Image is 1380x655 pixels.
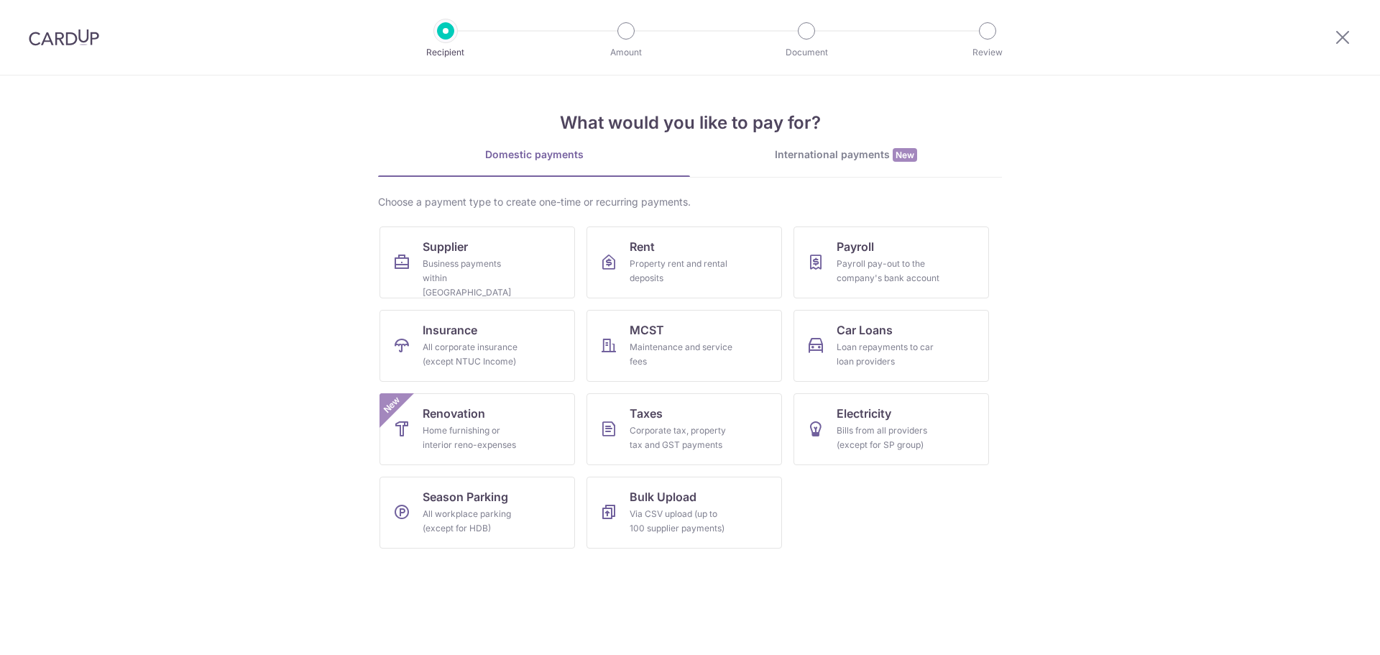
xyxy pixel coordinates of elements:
[630,488,696,505] span: Bulk Upload
[423,488,508,505] span: Season Parking
[630,405,663,422] span: Taxes
[837,321,893,339] span: Car Loans
[630,423,733,452] div: Corporate tax, property tax and GST payments
[837,340,940,369] div: Loan repayments to car loan providers
[630,257,733,285] div: Property rent and rental deposits
[379,310,575,382] a: InsuranceAll corporate insurance (except NTUC Income)
[586,393,782,465] a: TaxesCorporate tax, property tax and GST payments
[837,405,891,422] span: Electricity
[29,29,99,46] img: CardUp
[837,238,874,255] span: Payroll
[380,393,404,417] span: New
[423,257,526,300] div: Business payments within [GEOGRAPHIC_DATA]
[753,45,860,60] p: Document
[379,477,575,549] a: Season ParkingAll workplace parking (except for HDB)
[586,310,782,382] a: MCSTMaintenance and service fees
[379,393,575,465] a: RenovationHome furnishing or interior reno-expensesNew
[378,110,1002,136] h4: What would you like to pay for?
[837,423,940,452] div: Bills from all providers (except for SP group)
[423,423,526,452] div: Home furnishing or interior reno-expenses
[793,226,989,298] a: PayrollPayroll pay-out to the company's bank account
[837,257,940,285] div: Payroll pay-out to the company's bank account
[378,147,690,162] div: Domestic payments
[630,340,733,369] div: Maintenance and service fees
[586,477,782,549] a: Bulk UploadVia CSV upload (up to 100 supplier payments)
[423,238,468,255] span: Supplier
[423,321,477,339] span: Insurance
[630,321,664,339] span: MCST
[423,340,526,369] div: All corporate insurance (except NTUC Income)
[423,507,526,536] div: All workplace parking (except for HDB)
[378,195,1002,209] div: Choose a payment type to create one-time or recurring payments.
[379,226,575,298] a: SupplierBusiness payments within [GEOGRAPHIC_DATA]
[893,148,917,162] span: New
[630,507,733,536] div: Via CSV upload (up to 100 supplier payments)
[573,45,679,60] p: Amount
[630,238,655,255] span: Rent
[934,45,1041,60] p: Review
[586,226,782,298] a: RentProperty rent and rental deposits
[1288,612,1366,648] iframe: Opens a widget where you can find more information
[793,310,989,382] a: Car LoansLoan repayments to car loan providers
[793,393,989,465] a: ElectricityBills from all providers (except for SP group)
[690,147,1002,162] div: International payments
[423,405,485,422] span: Renovation
[392,45,499,60] p: Recipient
